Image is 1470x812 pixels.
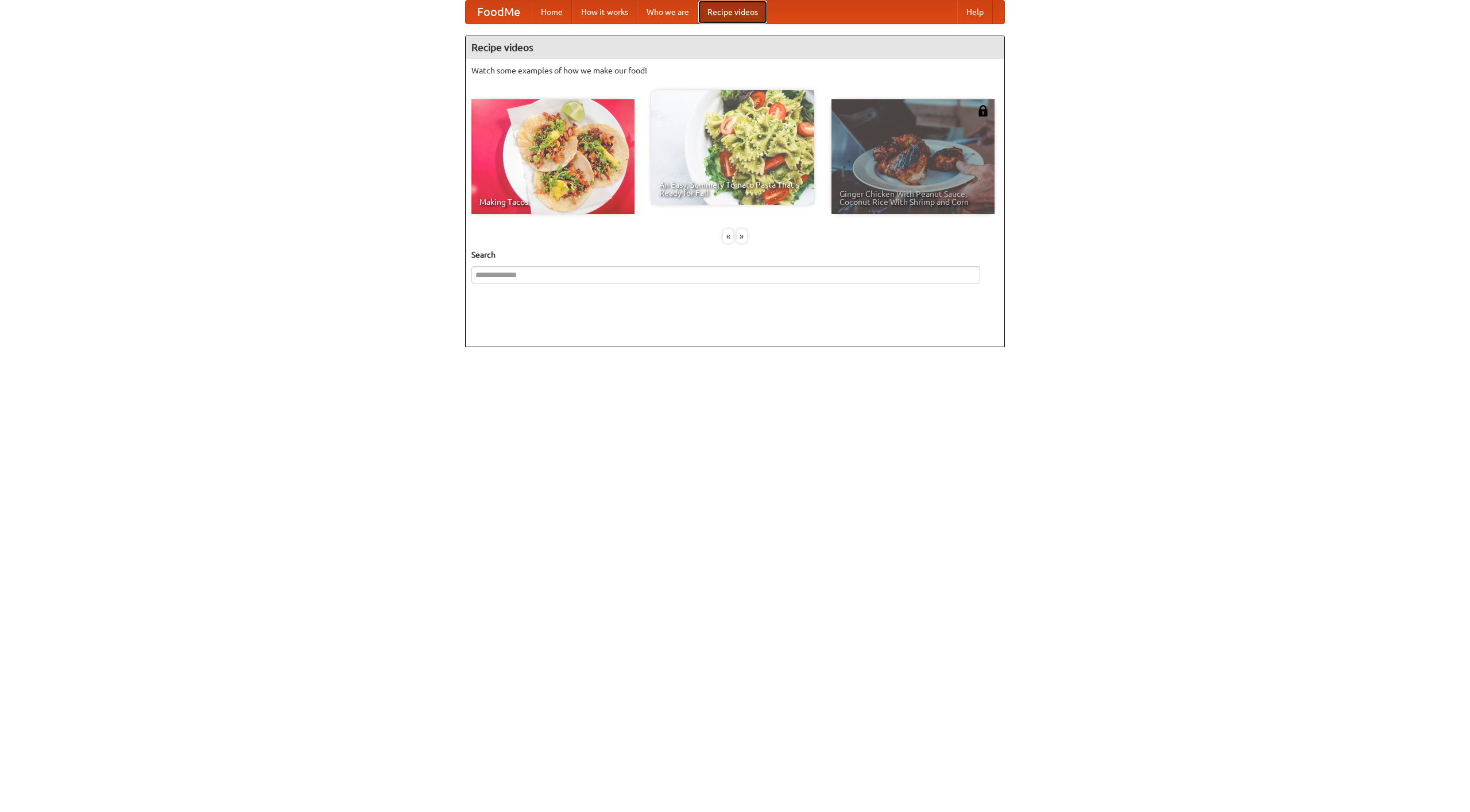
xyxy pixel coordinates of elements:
p: Watch some examples of how we make our food! [471,65,999,76]
a: Home [532,1,572,24]
span: An Easy, Summery Tomato Pasta That's Ready for Fall [659,181,806,197]
a: Help [957,1,993,24]
a: FoodMe [466,1,532,24]
div: » [737,229,747,243]
a: Recipe videos [698,1,767,24]
a: How it works [572,1,637,24]
h4: Recipe videos [466,36,1004,59]
img: 483408.png [977,105,989,116]
a: An Easy, Summery Tomato Pasta That's Ready for Fall [651,90,814,205]
h5: Search [471,249,999,261]
span: Making Tacos [479,198,626,206]
a: Making Tacos [471,99,635,214]
a: Who we are [637,1,698,24]
div: « [723,229,733,243]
